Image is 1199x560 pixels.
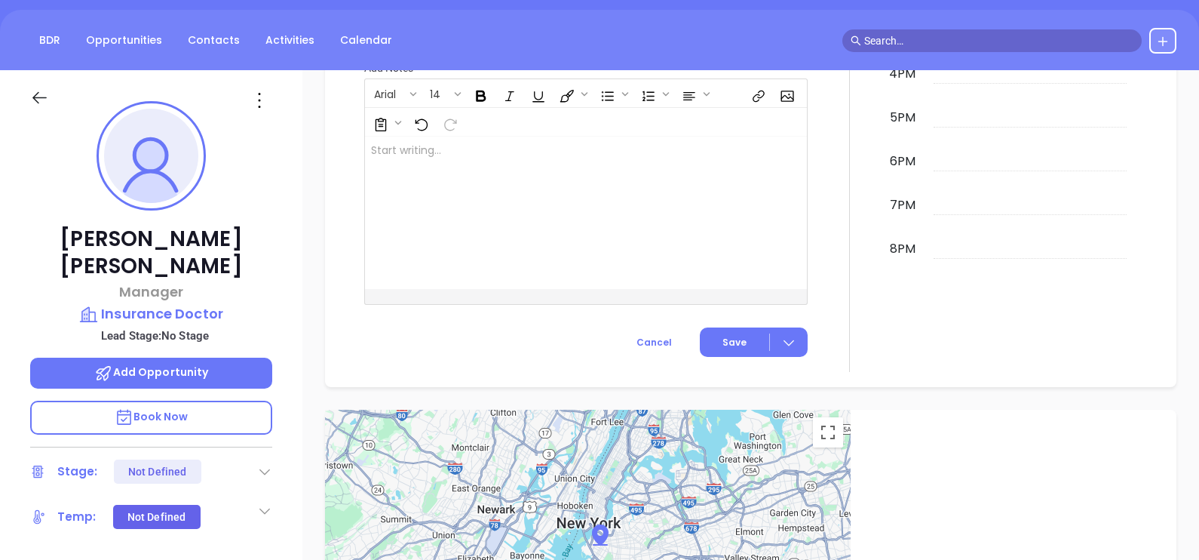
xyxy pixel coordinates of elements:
[127,505,186,529] div: Not Defined
[864,32,1134,49] input: Search…
[366,87,403,97] span: Arial
[700,328,808,357] button: Save
[422,81,452,106] button: 14
[466,81,493,106] span: Bold
[772,81,799,106] span: Insert Image
[887,196,918,214] div: 7pm
[674,81,713,106] span: Align
[422,81,465,106] span: Font size
[636,336,672,349] span: Cancel
[115,409,189,424] span: Book Now
[366,81,420,106] span: Font family
[128,460,186,484] div: Not Defined
[104,109,198,203] img: profile-user
[609,328,700,357] button: Cancel
[593,81,632,106] span: Insert Unordered List
[744,81,771,106] span: Insert link
[552,81,591,106] span: Fill color or set the text color
[495,81,522,106] span: Italic
[813,417,843,448] button: Toggle fullscreen view
[179,28,249,53] a: Contacts
[77,28,171,53] a: Opportunities
[331,28,401,53] a: Calendar
[887,152,918,171] div: 6pm
[422,87,448,97] span: 14
[57,460,98,483] div: Stage:
[256,28,324,53] a: Activities
[887,240,918,258] div: 8pm
[435,109,462,135] span: Redo
[851,35,861,46] span: search
[30,303,272,325] a: Insurance Doctor
[633,81,673,106] span: Insert Ordered List
[57,506,97,528] div: Temp:
[887,109,918,127] div: 5pm
[722,336,747,349] span: Save
[523,81,550,106] span: Underline
[406,109,434,135] span: Undo
[366,81,407,106] button: Arial
[366,109,405,135] span: Surveys
[38,326,272,346] p: Lead Stage: No Stage
[886,65,918,83] div: 4pm
[94,365,209,380] span: Add Opportunity
[30,282,272,302] p: Manager
[30,226,272,280] p: [PERSON_NAME] [PERSON_NAME]
[30,28,69,53] a: BDR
